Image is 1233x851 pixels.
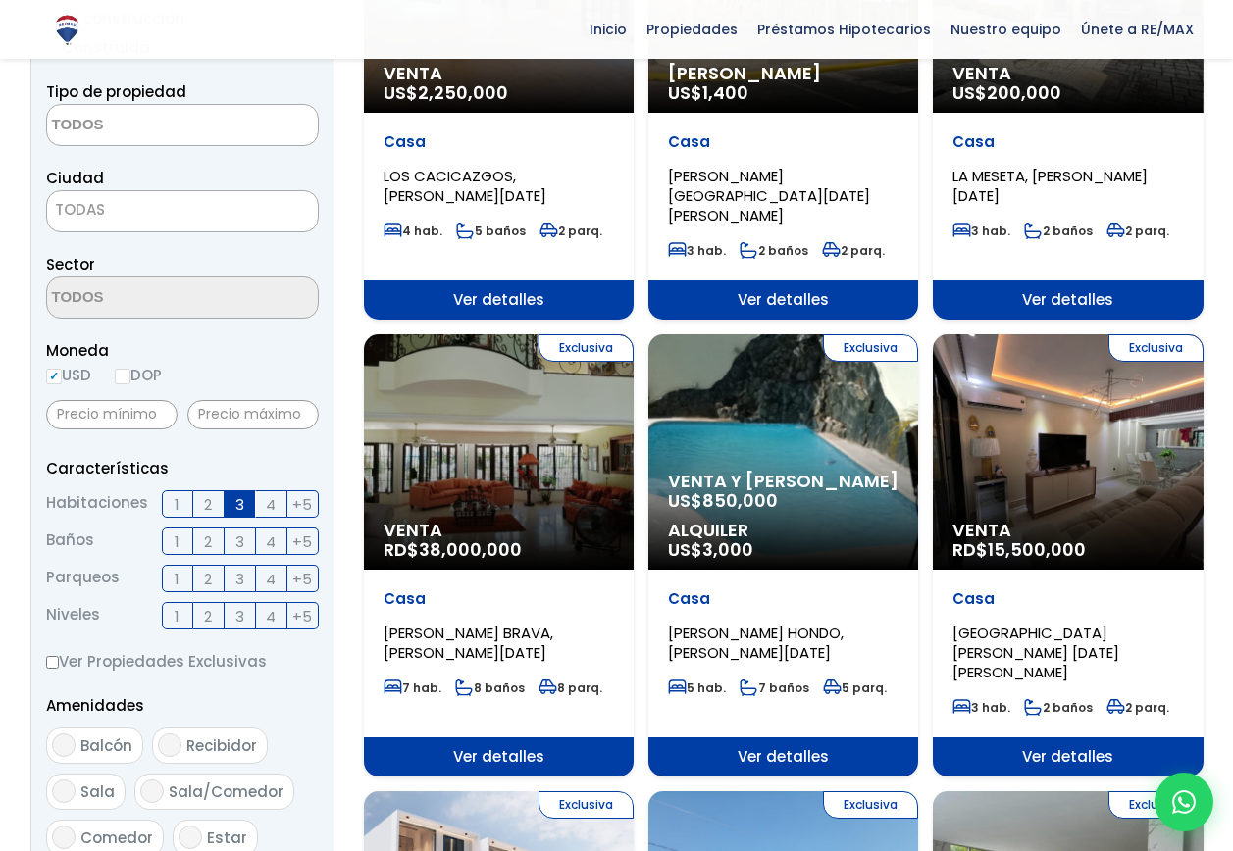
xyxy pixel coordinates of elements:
span: TODAS [55,199,105,220]
span: 8 parq. [539,679,602,696]
span: 38,000,000 [419,537,522,562]
textarea: Search [47,277,237,320]
span: RD$ [384,537,522,562]
span: Exclusiva [1108,334,1204,362]
span: [PERSON_NAME] [668,64,899,83]
span: Préstamos Hipotecarios [747,15,941,44]
span: Ver detalles [364,280,634,320]
span: Ciudad [46,168,104,188]
span: Ver detalles [933,737,1203,776]
span: Alquiler [668,521,899,540]
span: Sector [46,254,95,275]
p: Casa [384,132,614,152]
label: DOP [115,363,162,387]
p: Características [46,456,319,480]
span: Nuestro equipo [941,15,1071,44]
span: US$ [668,488,778,513]
label: Ver Propiedades Exclusivas [46,649,319,674]
input: Precio mínimo [46,400,178,429]
span: Ver detalles [648,737,918,776]
span: 3 hab. [952,699,1010,716]
span: 1 [175,604,180,628]
span: US$ [952,80,1061,105]
span: 2 parq. [539,223,602,239]
span: Estar [207,827,247,848]
a: Exclusiva Venta RD$38,000,000 Casa [PERSON_NAME] BRAVA, [PERSON_NAME][DATE] 7 hab. 8 baños 8 parq... [364,334,634,776]
input: Sala/Comedor [140,779,164,803]
span: [PERSON_NAME] BRAVA, [PERSON_NAME][DATE] [384,623,553,663]
span: Venta [384,64,614,83]
span: Venta [952,521,1183,540]
span: Exclusiva [539,334,634,362]
span: US$ [668,537,753,562]
span: 200,000 [987,80,1061,105]
span: Ver detalles [364,737,634,776]
span: Propiedades [637,15,747,44]
p: Casa [384,589,614,609]
input: Sala [52,779,76,803]
label: USD [46,363,91,387]
span: RD$ [952,537,1086,562]
span: +5 [292,529,312,554]
span: Venta y [PERSON_NAME] [668,472,899,491]
span: Venta [952,64,1183,83]
span: 2 parq. [1106,699,1169,716]
span: 2 baños [1024,223,1093,239]
input: Ver Propiedades Exclusivas [46,656,59,669]
span: 3 hab. [668,242,726,259]
span: 7 baños [740,679,809,696]
input: Balcón [52,733,76,757]
span: Inicio [580,15,637,44]
span: 5 hab. [668,679,726,696]
span: Habitaciones [46,490,148,518]
span: 850,000 [702,488,778,513]
span: 3,000 [702,537,753,562]
span: US$ [668,80,748,105]
p: Casa [952,589,1183,609]
span: Ver detalles [648,280,918,320]
span: 3 [235,604,244,628]
span: 2 baños [740,242,808,259]
input: DOP [115,369,130,384]
p: Casa [668,132,899,152]
span: 3 [235,492,244,517]
span: TODAS [46,190,319,232]
span: 4 hab. [384,223,442,239]
span: TODAS [47,196,318,224]
a: Exclusiva Venta RD$15,500,000 Casa [GEOGRAPHIC_DATA][PERSON_NAME] [DATE][PERSON_NAME] 3 hab. 2 ba... [933,334,1203,776]
img: Logo de REMAX [50,13,84,47]
input: USD [46,369,62,384]
span: 2 baños [1024,699,1093,716]
span: Exclusiva [823,791,918,819]
textarea: Search [47,105,237,147]
span: [PERSON_NAME][GEOGRAPHIC_DATA][DATE][PERSON_NAME] [668,166,870,225]
span: 2 [204,529,212,554]
span: 1 [175,567,180,591]
span: 2 parq. [1106,223,1169,239]
span: [PERSON_NAME] HONDO, [PERSON_NAME][DATE] [668,623,844,663]
span: 8 baños [455,679,525,696]
p: Casa [952,132,1183,152]
span: 5 parq. [823,679,887,696]
span: +5 [292,492,312,517]
span: 2 parq. [822,242,885,259]
span: Recibidor [186,735,257,756]
span: 4 [266,567,276,591]
span: 5 baños [456,223,526,239]
span: LOS CACICAZGOS, [PERSON_NAME][DATE] [384,166,546,206]
span: Niveles [46,602,100,629]
span: US$ [384,80,508,105]
span: 4 [266,492,276,517]
span: Tipo de propiedad [46,81,186,102]
span: 2 [204,604,212,628]
span: Comedor [80,827,153,848]
p: Casa [668,589,899,609]
span: 1 [175,492,180,517]
span: 3 [235,567,244,591]
span: 2 [204,567,212,591]
span: 4 [266,529,276,554]
span: 2 [204,492,212,517]
span: 2,250,000 [418,80,508,105]
span: 3 hab. [952,223,1010,239]
span: Únete a RE/MAX [1071,15,1204,44]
